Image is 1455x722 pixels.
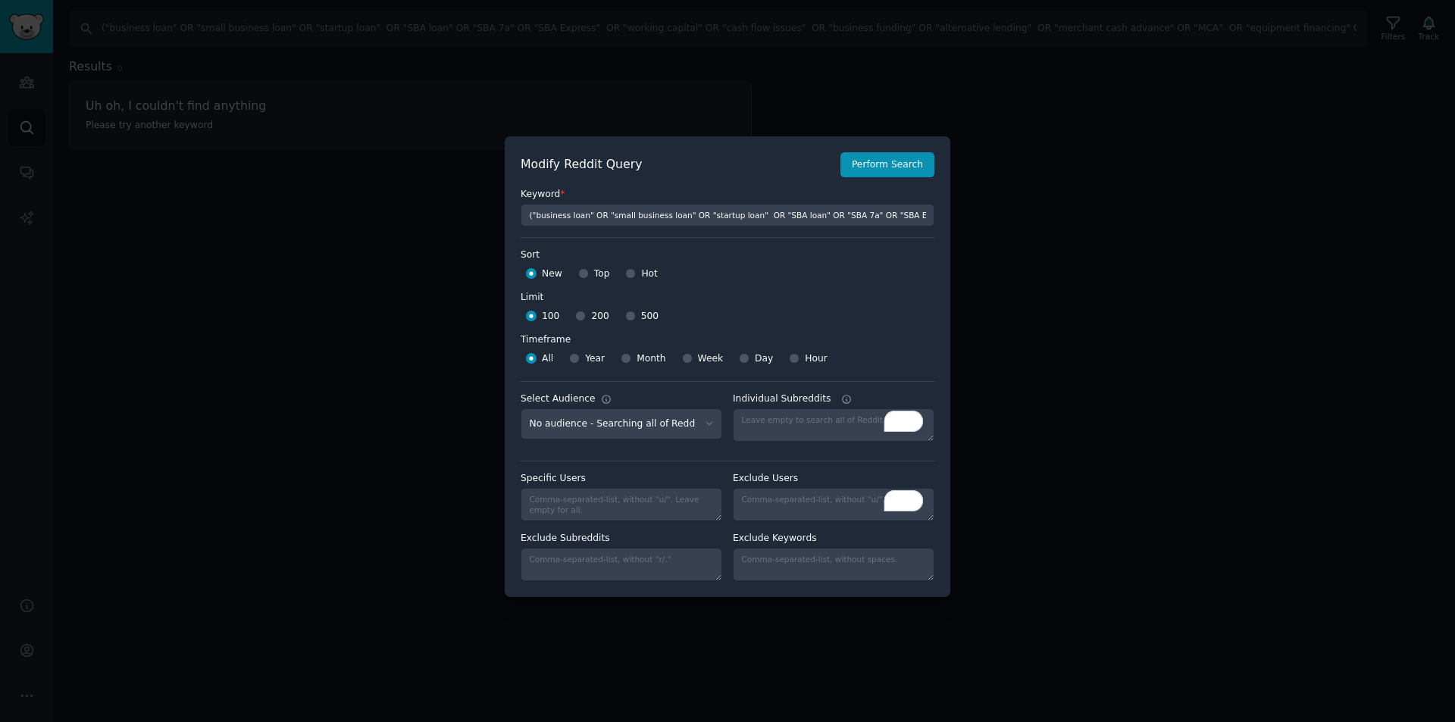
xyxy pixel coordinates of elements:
div: Limit [521,291,543,305]
label: Individual Subreddits [733,392,934,406]
span: Month [637,352,665,366]
span: 200 [591,310,609,323]
textarea: To enrich screen reader interactions, please activate Accessibility in Grammarly extension settings [733,408,934,442]
span: New [542,267,562,281]
span: 100 [542,310,559,323]
span: Hot [641,267,658,281]
label: Specific Users [521,472,722,486]
button: Perform Search [840,152,934,178]
span: Top [594,267,610,281]
label: Exclude Keywords [733,532,934,545]
label: Timeframe [521,328,934,347]
label: Sort [521,248,934,262]
span: Week [698,352,724,366]
label: Keyword [521,188,934,202]
label: Exclude Subreddits [521,532,722,545]
span: Year [585,352,605,366]
textarea: To enrich screen reader interactions, please activate Accessibility in Grammarly extension settings [733,488,934,521]
span: Hour [805,352,828,366]
span: Day [755,352,773,366]
div: Select Audience [521,392,596,406]
label: Exclude Users [733,472,934,486]
span: 500 [641,310,659,323]
span: All [542,352,553,366]
h2: Modify Reddit Query [521,155,832,174]
input: Keyword to search on Reddit [521,204,934,227]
